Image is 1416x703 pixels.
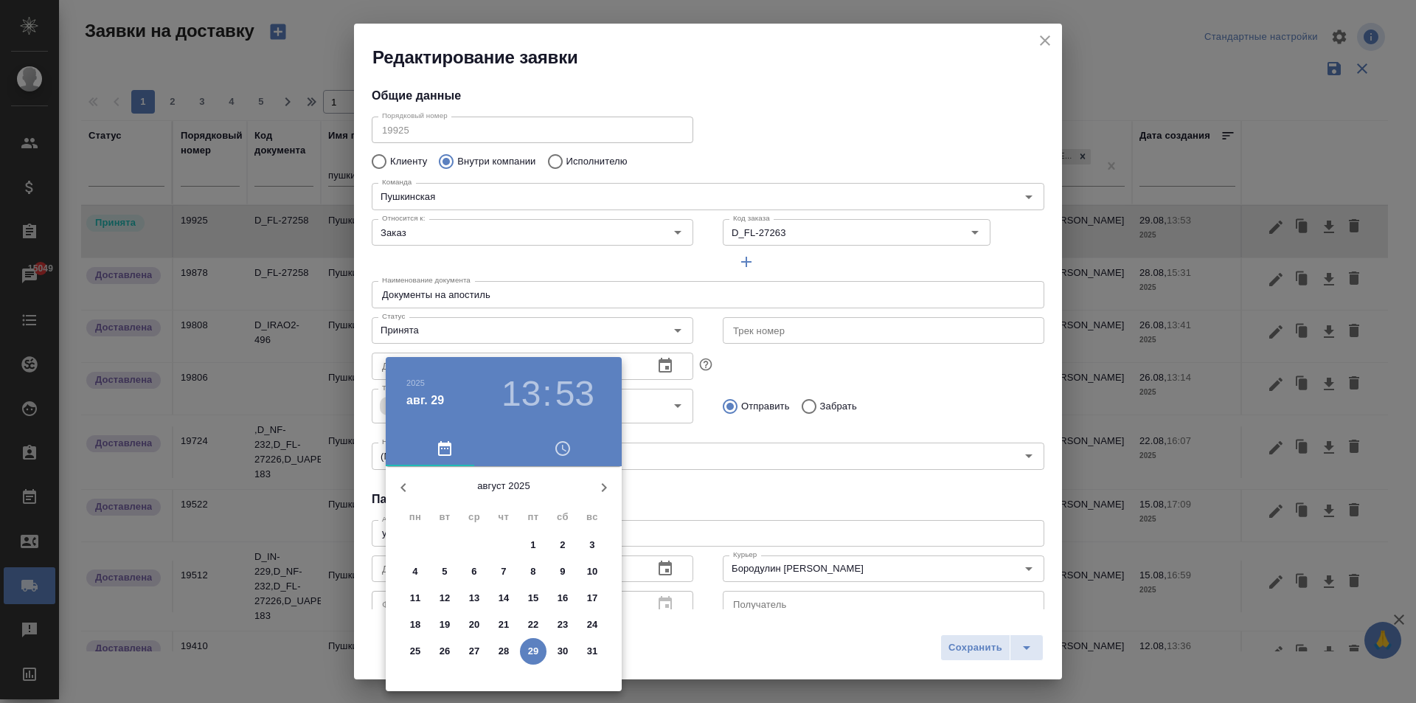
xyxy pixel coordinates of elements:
p: 15 [528,591,539,606]
button: 26 [431,638,458,665]
button: 1 [520,532,546,558]
button: 5 [431,558,458,585]
button: 18 [402,612,428,638]
p: 31 [587,644,598,659]
span: чт [490,510,517,524]
p: 22 [528,617,539,632]
button: 20 [461,612,487,638]
button: авг. 29 [406,392,444,409]
p: 29 [528,644,539,659]
button: 10 [579,558,605,585]
button: 23 [549,612,576,638]
span: пн [402,510,428,524]
p: 3 [589,538,594,553]
span: сб [549,510,576,524]
p: 24 [587,617,598,632]
p: 9 [560,564,565,579]
button: 14 [490,585,517,612]
p: 23 [558,617,569,632]
button: 15 [520,585,546,612]
p: 25 [410,644,421,659]
button: 2025 [406,378,425,387]
p: 27 [469,644,480,659]
button: 25 [402,638,428,665]
p: 14 [499,591,510,606]
p: 5 [442,564,447,579]
button: 17 [579,585,605,612]
button: 19 [431,612,458,638]
p: август 2025 [421,479,586,494]
button: 11 [402,585,428,612]
button: 31 [579,638,605,665]
span: вт [431,510,458,524]
span: вс [579,510,605,524]
button: 6 [461,558,487,585]
button: 2 [549,532,576,558]
button: 4 [402,558,428,585]
button: 13 [461,585,487,612]
p: 30 [558,644,569,659]
p: 21 [499,617,510,632]
span: пт [520,510,546,524]
p: 2 [560,538,565,553]
p: 10 [587,564,598,579]
p: 16 [558,591,569,606]
p: 1 [530,538,535,553]
button: 16 [549,585,576,612]
p: 8 [530,564,535,579]
button: 29 [520,638,546,665]
p: 20 [469,617,480,632]
p: 19 [440,617,451,632]
button: 8 [520,558,546,585]
button: 28 [490,638,517,665]
p: 7 [501,564,506,579]
p: 6 [471,564,476,579]
button: 13 [502,373,541,415]
button: 27 [461,638,487,665]
h3: : [542,373,552,415]
button: 22 [520,612,546,638]
p: 13 [469,591,480,606]
p: 12 [440,591,451,606]
p: 18 [410,617,421,632]
p: 4 [412,564,417,579]
button: 9 [549,558,576,585]
button: 21 [490,612,517,638]
button: 7 [490,558,517,585]
button: 24 [579,612,605,638]
p: 26 [440,644,451,659]
p: 28 [499,644,510,659]
button: 53 [555,373,594,415]
button: 12 [431,585,458,612]
button: 3 [579,532,605,558]
span: ср [461,510,487,524]
p: 17 [587,591,598,606]
button: 30 [549,638,576,665]
p: 11 [410,591,421,606]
